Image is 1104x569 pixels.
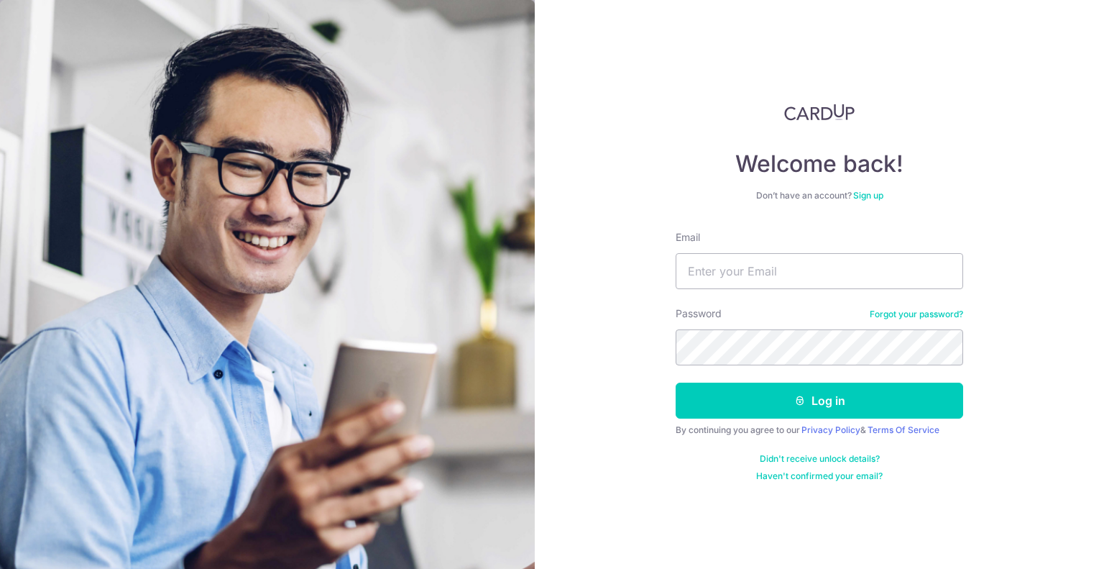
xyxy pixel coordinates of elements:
[756,470,883,482] a: Haven't confirmed your email?
[676,150,963,178] h4: Welcome back!
[676,190,963,201] div: Don’t have an account?
[853,190,883,201] a: Sign up
[676,230,700,245] label: Email
[676,383,963,419] button: Log in
[760,453,880,465] a: Didn't receive unlock details?
[784,104,855,121] img: CardUp Logo
[868,424,939,435] a: Terms Of Service
[870,309,963,320] a: Forgot your password?
[801,424,860,435] a: Privacy Policy
[676,424,963,436] div: By continuing you agree to our &
[676,306,722,321] label: Password
[676,253,963,289] input: Enter your Email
